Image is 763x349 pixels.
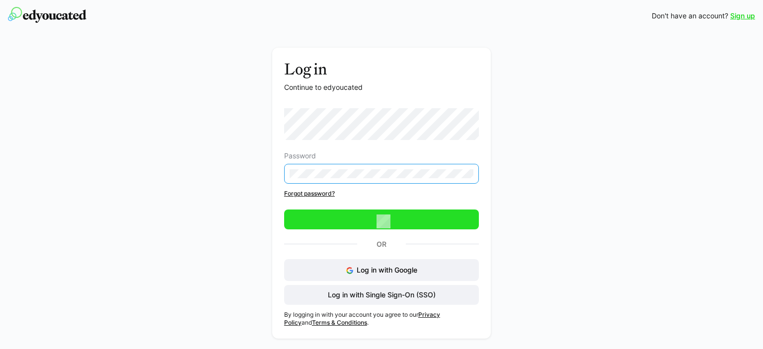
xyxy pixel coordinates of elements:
[284,82,479,92] p: Continue to edyoucated
[284,311,440,326] a: Privacy Policy
[312,319,367,326] a: Terms & Conditions
[357,237,406,251] p: Or
[284,259,479,281] button: Log in with Google
[284,190,479,198] a: Forgot password?
[284,152,316,160] span: Password
[652,11,728,21] span: Don't have an account?
[284,60,479,78] h3: Log in
[326,290,437,300] span: Log in with Single Sign-On (SSO)
[357,266,417,274] span: Log in with Google
[8,7,86,23] img: edyoucated
[284,311,479,327] p: By logging in with your account you agree to our and .
[730,11,755,21] a: Sign up
[284,285,479,305] button: Log in with Single Sign-On (SSO)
